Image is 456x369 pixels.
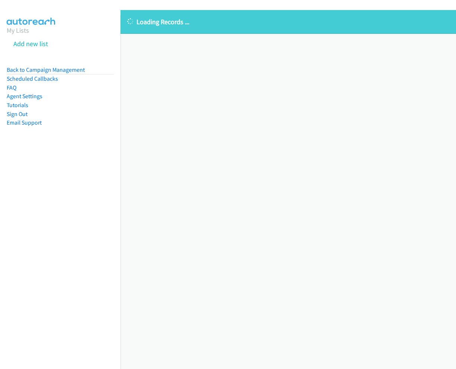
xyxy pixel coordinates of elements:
a: Sign Out [7,110,28,118]
a: FAQ [7,84,16,91]
a: Scheduled Callbacks [7,75,58,82]
p: Loading Records ... [127,17,449,27]
a: Back to Campaign Management [7,66,85,73]
a: Email Support [7,119,42,126]
a: Tutorials [7,102,28,109]
a: My Lists [7,26,29,35]
a: Add new list [13,39,48,48]
a: Agent Settings [7,93,42,100]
